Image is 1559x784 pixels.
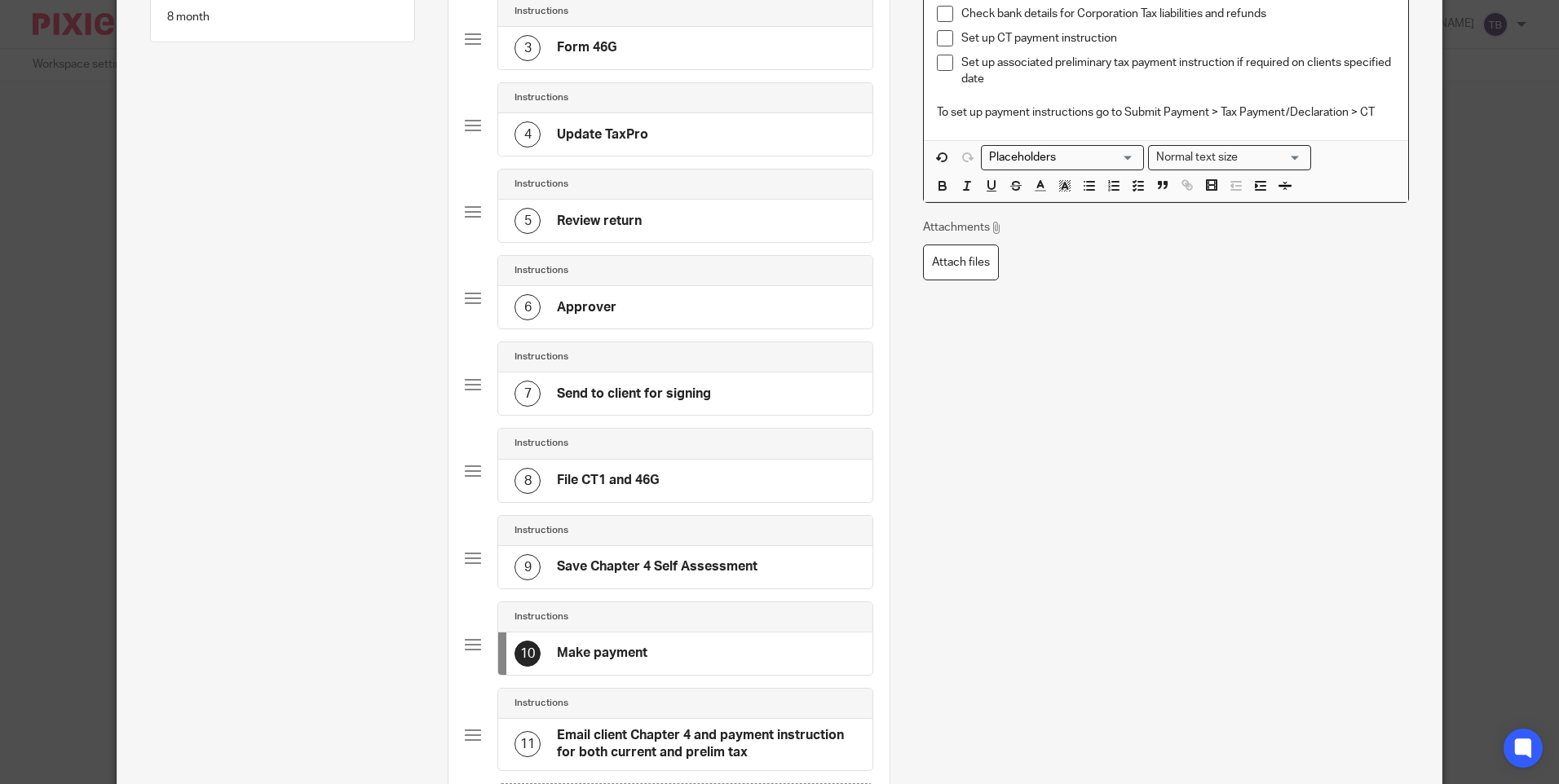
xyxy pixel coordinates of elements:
div: 5 [515,208,541,234]
h4: Update TaxPro [557,126,648,143]
p: 8 month [167,9,398,25]
div: 6 [515,294,541,320]
p: Set up CT payment instruction [961,30,1394,46]
h4: Save Chapter 4 Self Assessment [557,558,757,575]
div: 11 [515,731,541,757]
h4: Instructions [515,610,568,623]
h4: Make payment [557,645,647,662]
div: 10 [515,641,541,667]
h4: Instructions [515,178,568,191]
p: To set up payment instructions go to Submit Payment > Tax Payment/Declaration > CT [937,104,1394,121]
h4: Instructions [515,350,568,363]
input: Search for option [983,149,1134,166]
p: Attachments [923,219,1002,236]
input: Search for option [1243,149,1301,166]
h4: File CT1 and 46G [557,472,660,489]
div: 8 [515,468,541,494]
h4: Instructions [515,5,568,18]
p: Set up associated preliminary tax payment instruction if required on clients specified date [961,55,1394,88]
div: 3 [515,35,541,61]
p: Check bank details for Corporation Tax liabilities and refunds [961,6,1394,22]
h4: Instructions [515,264,568,277]
div: 9 [515,554,541,580]
div: 7 [515,381,541,407]
label: Attach files [923,244,999,281]
h4: Email client Chapter 4 and payment instruction for both current and prelim tax [557,727,856,762]
h4: Instructions [515,91,568,104]
h4: Approver [557,299,616,316]
h4: Review return [557,213,642,230]
h4: Instructions [515,697,568,710]
h4: Instructions [515,437,568,450]
div: Search for option [981,145,1144,170]
span: Normal text size [1152,149,1241,166]
h4: Send to client for signing [557,385,711,403]
div: Search for option [1148,145,1311,170]
h4: Instructions [515,524,568,537]
div: 4 [515,121,541,148]
h4: Form 46G [557,39,617,56]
